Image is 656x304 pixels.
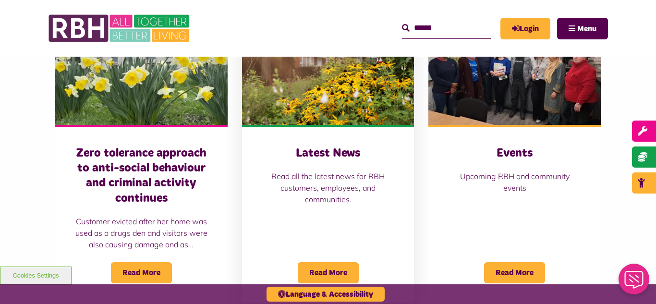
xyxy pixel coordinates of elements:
[55,17,228,303] a: Zero tolerance approach to anti-social behaviour and criminal activity continues Customer evicted...
[242,17,414,125] img: SAZ MEDIA RBH HOUSING4
[298,262,359,283] span: Read More
[242,17,414,303] a: Latest News Read all the latest news for RBH customers, employees, and communities. Read More
[613,261,656,304] iframe: Netcall Web Assistant for live chat
[448,170,582,194] p: Upcoming RBH and community events
[428,17,601,125] img: Group photo of customers and colleagues at Spotland Community Centre
[428,17,601,303] a: Events Upcoming RBH and community events Read More
[74,216,208,250] p: Customer evicted after her home was used as a drugs den and visitors were also causing damage and...
[484,262,545,283] span: Read More
[48,10,192,47] img: RBH
[500,18,550,39] a: MyRBH
[267,287,385,302] button: Language & Accessibility
[74,146,208,206] h3: Zero tolerance approach to anti-social behaviour and criminal activity continues
[111,262,172,283] span: Read More
[577,25,596,33] span: Menu
[261,170,395,205] p: Read all the latest news for RBH customers, employees, and communities.
[448,146,582,161] h3: Events
[261,146,395,161] h3: Latest News
[55,17,228,125] img: Freehold
[557,18,608,39] button: Navigation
